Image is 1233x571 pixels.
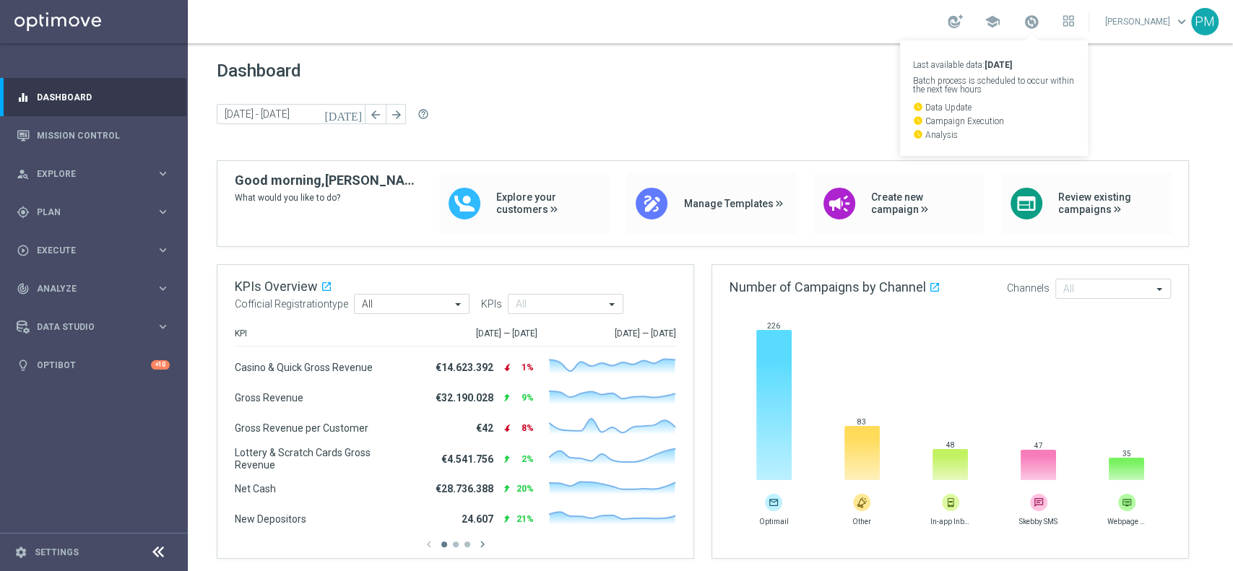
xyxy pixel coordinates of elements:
i: settings [14,546,27,559]
p: Batch process is scheduled to occur within the next few hours [913,77,1075,94]
a: [PERSON_NAME]keyboard_arrow_down [1104,11,1191,32]
button: Mission Control [16,130,170,141]
p: Campaign Execution [913,115,1075,126]
a: Mission Control [37,116,170,154]
span: Analyze [37,284,156,293]
button: person_search Explore keyboard_arrow_right [16,168,170,180]
i: keyboard_arrow_right [156,243,170,257]
i: watch_later [913,102,923,112]
i: gps_fixed [17,206,30,219]
p: Last available data: [913,61,1075,69]
span: Execute [37,246,156,255]
i: equalizer [17,91,30,104]
i: person_search [17,167,30,180]
i: watch_later [913,115,923,126]
span: school [985,14,1000,30]
div: Explore [17,167,156,180]
div: PM [1191,8,1219,35]
button: equalizer Dashboard [16,92,170,103]
button: Data Studio keyboard_arrow_right [16,321,170,333]
p: Data Update [913,102,1075,112]
div: Data Studio [17,321,156,334]
a: Settings [35,548,79,557]
div: Dashboard [17,78,170,116]
div: Analyze [17,282,156,295]
i: track_changes [17,282,30,295]
a: Dashboard [37,78,170,116]
i: watch_later [913,129,923,139]
strong: [DATE] [985,60,1012,70]
i: play_circle_outline [17,244,30,257]
span: Explore [37,170,156,178]
p: Analysis [913,129,1075,139]
div: Mission Control [17,116,170,154]
a: Optibot [37,346,151,384]
div: Plan [17,206,156,219]
span: Data Studio [37,323,156,331]
i: keyboard_arrow_right [156,205,170,219]
button: gps_fixed Plan keyboard_arrow_right [16,206,170,218]
button: lightbulb Optibot +10 [16,359,170,371]
button: play_circle_outline Execute keyboard_arrow_right [16,245,170,256]
a: Last available data:[DATE] Batch process is scheduled to occur within the next few hours watch_la... [1022,11,1041,34]
span: Plan [37,208,156,217]
i: keyboard_arrow_right [156,282,170,295]
div: Execute [17,244,156,257]
i: keyboard_arrow_right [156,167,170,180]
div: Optibot [17,346,170,384]
button: track_changes Analyze keyboard_arrow_right [16,283,170,295]
i: lightbulb [17,359,30,372]
div: +10 [151,360,170,370]
i: keyboard_arrow_right [156,320,170,334]
span: keyboard_arrow_down [1174,14,1190,30]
